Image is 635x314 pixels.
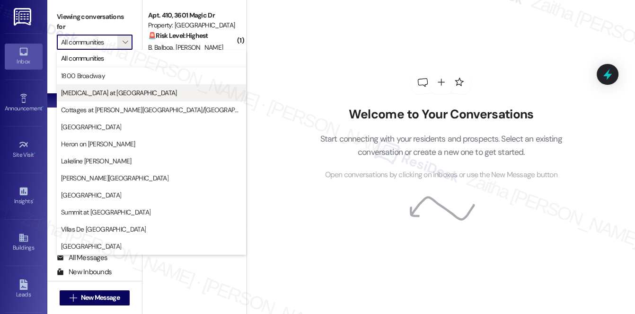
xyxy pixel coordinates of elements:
[148,43,176,52] span: B. Balboa
[5,44,43,69] a: Inbox
[5,183,43,209] a: Insights •
[47,64,142,74] div: Prospects + Residents
[14,8,33,26] img: ResiDesk Logo
[70,294,77,302] i: 
[61,105,242,115] span: Cottages at [PERSON_NAME][GEOGRAPHIC_DATA]/[GEOGRAPHIC_DATA]
[5,137,43,162] a: Site Visit •
[61,88,177,98] span: [MEDICAL_DATA] at [GEOGRAPHIC_DATA]
[47,207,142,217] div: Prospects
[61,71,105,81] span: 1800 Broadway
[61,224,146,234] span: Villas De [GEOGRAPHIC_DATA]
[123,38,128,46] i: 
[57,267,112,277] div: New Inbounds
[61,122,121,132] span: [GEOGRAPHIC_DATA]
[5,277,43,302] a: Leads
[34,150,35,157] span: •
[81,293,120,303] span: New Message
[61,173,168,183] span: [PERSON_NAME][GEOGRAPHIC_DATA]
[61,139,135,149] span: Heron on [PERSON_NAME]
[148,10,236,20] div: Apt. 410, 3601 Magic Dr
[61,35,117,50] input: All communities
[61,242,121,251] span: [GEOGRAPHIC_DATA]
[42,104,44,110] span: •
[57,9,132,35] label: Viewing conversations for
[306,132,576,159] p: Start connecting with your residents and prospects. Select an existing conversation or create a n...
[61,190,121,200] span: [GEOGRAPHIC_DATA]
[60,290,130,305] button: New Message
[148,20,236,30] div: Property: [GEOGRAPHIC_DATA]
[176,43,223,52] span: [PERSON_NAME]
[5,230,43,255] a: Buildings
[306,107,576,122] h2: Welcome to Your Conversations
[57,253,107,263] div: All Messages
[325,169,557,181] span: Open conversations by clicking on inboxes or use the New Message button
[61,54,104,63] span: All communities
[61,156,132,166] span: Lakeline [PERSON_NAME]
[61,207,150,217] span: Summit at [GEOGRAPHIC_DATA]
[33,197,34,203] span: •
[148,31,208,40] strong: 🚨 Risk Level: Highest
